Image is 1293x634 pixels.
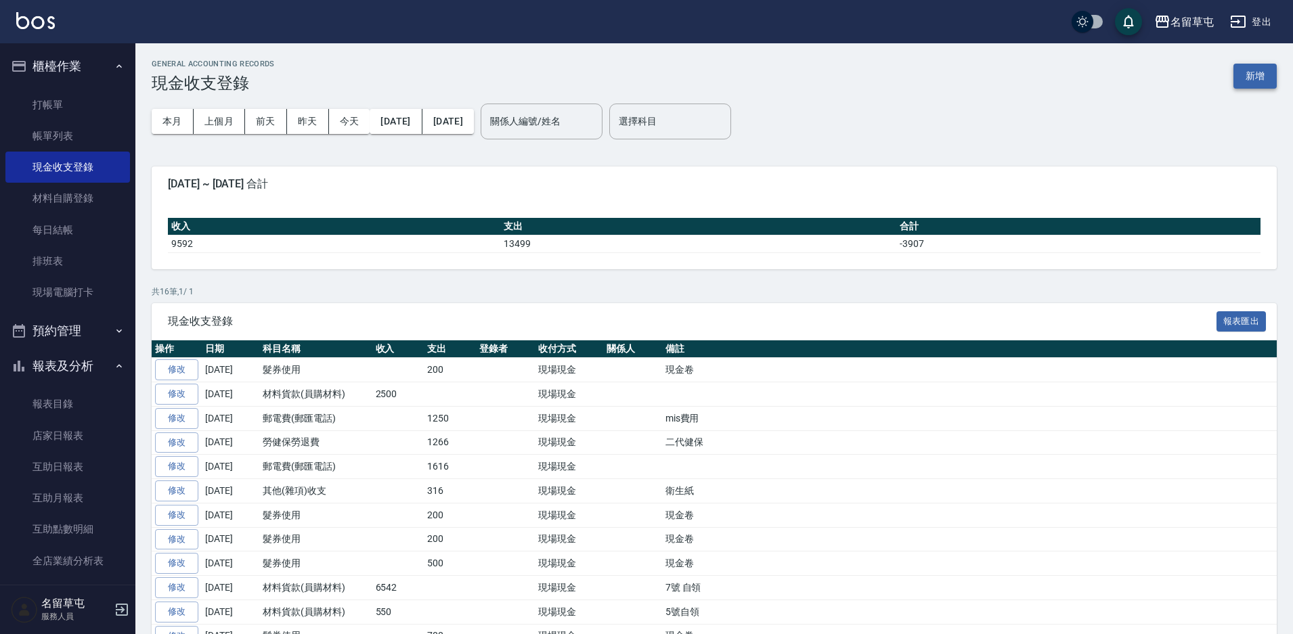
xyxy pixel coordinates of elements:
[155,384,198,405] a: 修改
[5,183,130,214] a: 材料自購登錄
[259,455,372,479] td: 郵電費(郵匯電話)
[202,503,259,527] td: [DATE]
[476,340,535,358] th: 登錄者
[424,340,476,358] th: 支出
[155,359,198,380] a: 修改
[259,382,372,407] td: 材料貨款(員購材料)
[5,388,130,420] a: 報表目錄
[5,545,130,576] a: 全店業績分析表
[155,529,198,550] a: 修改
[5,152,130,183] a: 現金收支登錄
[259,340,372,358] th: 科目名稱
[202,479,259,503] td: [DATE]
[16,12,55,29] img: Logo
[259,599,372,624] td: 材料貨款(員購材料)
[245,109,287,134] button: 前天
[1115,8,1142,35] button: save
[168,218,500,235] th: 收入
[202,358,259,382] td: [DATE]
[259,358,372,382] td: 髮券使用
[259,551,372,576] td: 髮券使用
[535,576,603,600] td: 現場現金
[1233,64,1277,89] button: 新增
[5,313,130,348] button: 預約管理
[1217,311,1267,332] button: 報表匯出
[5,214,130,246] a: 每日結帳
[168,177,1261,191] span: [DATE] ~ [DATE] 合計
[194,109,245,134] button: 上個月
[202,430,259,455] td: [DATE]
[424,406,476,430] td: 1250
[424,358,476,382] td: 200
[662,340,1277,358] th: 備註
[535,599,603,624] td: 現場現金
[662,551,1277,576] td: 現金卷
[5,451,130,482] a: 互助日報表
[5,120,130,152] a: 帳單列表
[41,597,110,610] h5: 名留草屯
[370,109,422,134] button: [DATE]
[1170,14,1214,30] div: 名留草屯
[372,340,424,358] th: 收入
[5,49,130,84] button: 櫃檯作業
[41,610,110,622] p: 服務人員
[1149,8,1219,36] button: 名留草屯
[535,430,603,455] td: 現場現金
[155,432,198,453] a: 修改
[5,514,130,545] a: 互助點數明細
[152,340,202,358] th: 操作
[372,599,424,624] td: 550
[152,286,1277,298] p: 共 16 筆, 1 / 1
[11,596,38,623] img: Person
[5,576,130,608] a: 營業統計分析表
[5,420,130,451] a: 店家日報表
[202,599,259,624] td: [DATE]
[202,576,259,600] td: [DATE]
[1217,314,1267,327] a: 報表匯出
[259,406,372,430] td: 郵電費(郵匯電話)
[155,577,198,598] a: 修改
[329,109,370,134] button: 今天
[155,505,198,526] a: 修改
[5,89,130,120] a: 打帳單
[662,503,1277,527] td: 現金卷
[287,109,329,134] button: 昨天
[424,527,476,551] td: 200
[155,553,198,574] a: 修改
[424,430,476,455] td: 1266
[535,455,603,479] td: 現場現金
[424,503,476,527] td: 200
[896,235,1261,252] td: -3907
[372,576,424,600] td: 6542
[662,430,1277,455] td: 二代健保
[259,503,372,527] td: 髮券使用
[662,527,1277,551] td: 現金卷
[535,527,603,551] td: 現場現金
[1233,69,1277,82] a: 新增
[535,382,603,407] td: 現場現金
[535,340,603,358] th: 收付方式
[535,551,603,576] td: 現場現金
[500,218,896,235] th: 支出
[535,406,603,430] td: 現場現金
[168,235,500,252] td: 9592
[5,482,130,514] a: 互助月報表
[424,455,476,479] td: 1616
[155,456,198,477] a: 修改
[152,74,275,93] h3: 現金收支登錄
[662,358,1277,382] td: 現金卷
[535,479,603,503] td: 現場現金
[259,527,372,551] td: 髮券使用
[5,246,130,277] a: 排班表
[202,455,259,479] td: [DATE]
[202,382,259,407] td: [DATE]
[155,408,198,429] a: 修改
[662,406,1277,430] td: mis費用
[372,382,424,407] td: 2500
[152,109,194,134] button: 本月
[259,430,372,455] td: 勞健保勞退費
[422,109,474,134] button: [DATE]
[155,602,198,622] a: 修改
[5,277,130,308] a: 現場電腦打卡
[896,218,1261,235] th: 合計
